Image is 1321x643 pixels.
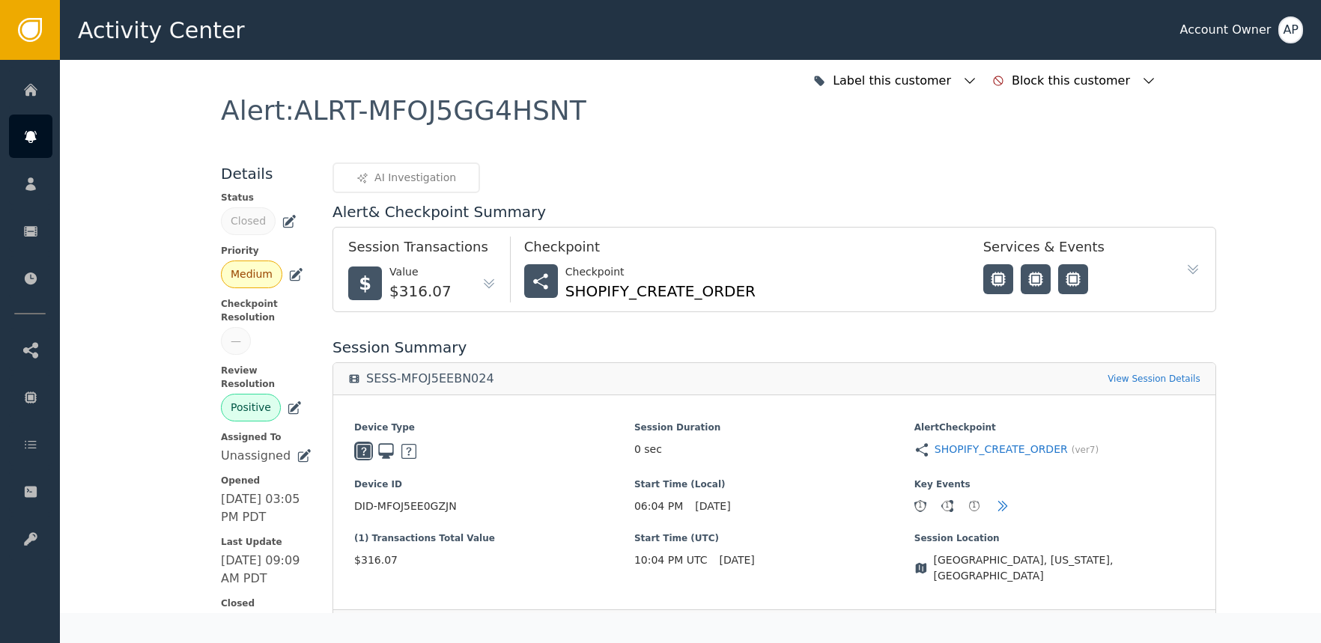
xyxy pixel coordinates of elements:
span: Activity Center [78,13,245,47]
span: $ [359,270,371,297]
span: Checkpoint Resolution [221,297,312,324]
span: Session Location [914,531,1194,545]
span: Device ID [354,478,634,491]
span: (ver 7 ) [1072,443,1099,457]
span: Priority [221,244,312,257]
div: Session Summary [332,336,1216,359]
span: Device Type [354,421,634,434]
span: 10:04 PM UTC [634,552,708,568]
div: Account Owner [1179,21,1271,39]
div: Session Transactions [348,237,496,264]
span: Key Events [914,478,1194,491]
div: $316.07 [389,280,452,302]
span: [GEOGRAPHIC_DATA], [US_STATE], [GEOGRAPHIC_DATA] [934,552,1194,584]
div: Services & Events [983,237,1163,264]
button: Block this customer [989,64,1160,97]
div: — [231,333,241,349]
span: Alert Checkpoint [914,421,1194,434]
span: 0 sec [634,442,662,457]
div: Label this customer [833,72,955,90]
span: [DATE] [695,499,730,514]
div: Closed [231,213,266,229]
div: 1 [969,501,980,511]
div: Details [221,162,312,185]
div: Alert : ALRT-MFOJ5GG4HSNT [221,97,586,124]
span: Assigned To [221,430,312,444]
div: Checkpoint [524,237,953,264]
div: SHOPIFY_CREATE_ORDER [565,280,756,302]
div: Checkpoint [565,264,756,280]
div: [DATE] 03:05 PM PDT [221,490,312,526]
span: Closed [221,597,312,610]
div: Positive [231,400,271,415]
span: Last Update [221,535,312,549]
span: (1) Transactions Total Value [354,531,634,545]
div: 1 [915,501,926,511]
span: Session Duration [634,421,914,434]
button: Label this customer [810,64,981,97]
span: Status [221,191,312,204]
a: SHOPIFY_CREATE_ORDER [935,442,1068,457]
div: Alert & Checkpoint Summary [332,201,1216,223]
span: Start Time (UTC) [634,531,914,545]
div: Value [389,264,452,280]
span: Review Resolution [221,364,312,391]
span: Opened [221,474,312,487]
a: View Session Details [1108,372,1200,386]
span: DID-MFOJ5EE0GZJN [354,499,634,514]
span: [DATE] [719,552,754,568]
div: [DATE] 09:09 AM PDT [221,552,312,588]
div: Medium [231,266,273,282]
div: Unassigned [221,447,291,465]
div: 1 [942,501,953,511]
span: $316.07 [354,552,634,568]
button: AP [1278,16,1303,43]
span: Start Time (Local) [634,478,914,491]
div: SESS-MFOJ5EEBN024 [366,371,494,386]
div: Block this customer [1012,72,1134,90]
span: 06:04 PM [634,499,683,514]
